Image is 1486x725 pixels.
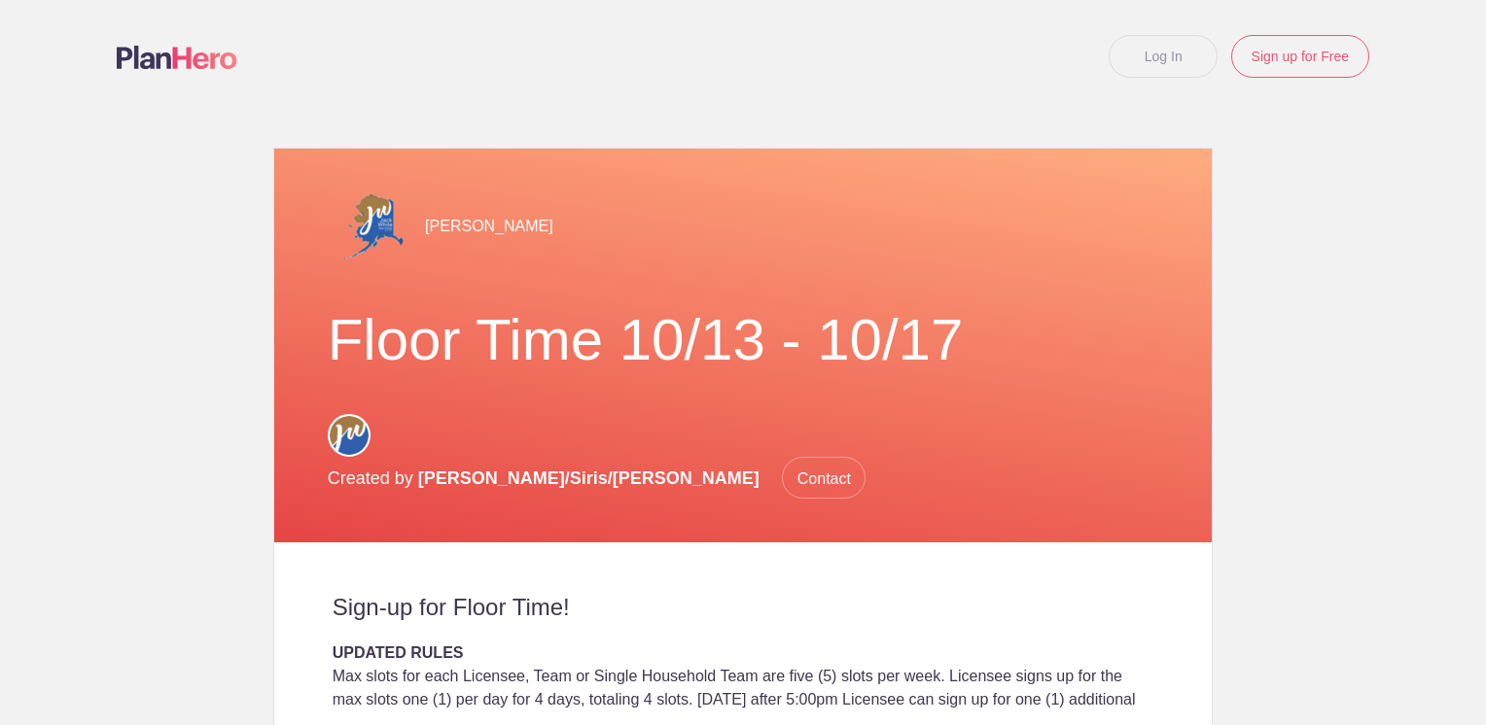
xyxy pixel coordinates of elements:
[117,46,237,69] img: Logo main planhero
[333,593,1154,622] h2: Sign-up for Floor Time!
[328,414,371,457] img: Circle for social
[418,468,760,488] span: [PERSON_NAME]/Siris/[PERSON_NAME]
[782,457,866,499] span: Contact
[328,305,1159,375] h1: Floor Time 10/13 - 10/17
[328,189,406,266] img: Alaska jw logo transparent
[328,457,866,500] p: Created by
[333,644,464,661] strong: UPDATED RULES
[1231,35,1369,78] a: Sign up for Free
[328,188,1159,266] div: [PERSON_NAME]
[1109,35,1218,78] a: Log In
